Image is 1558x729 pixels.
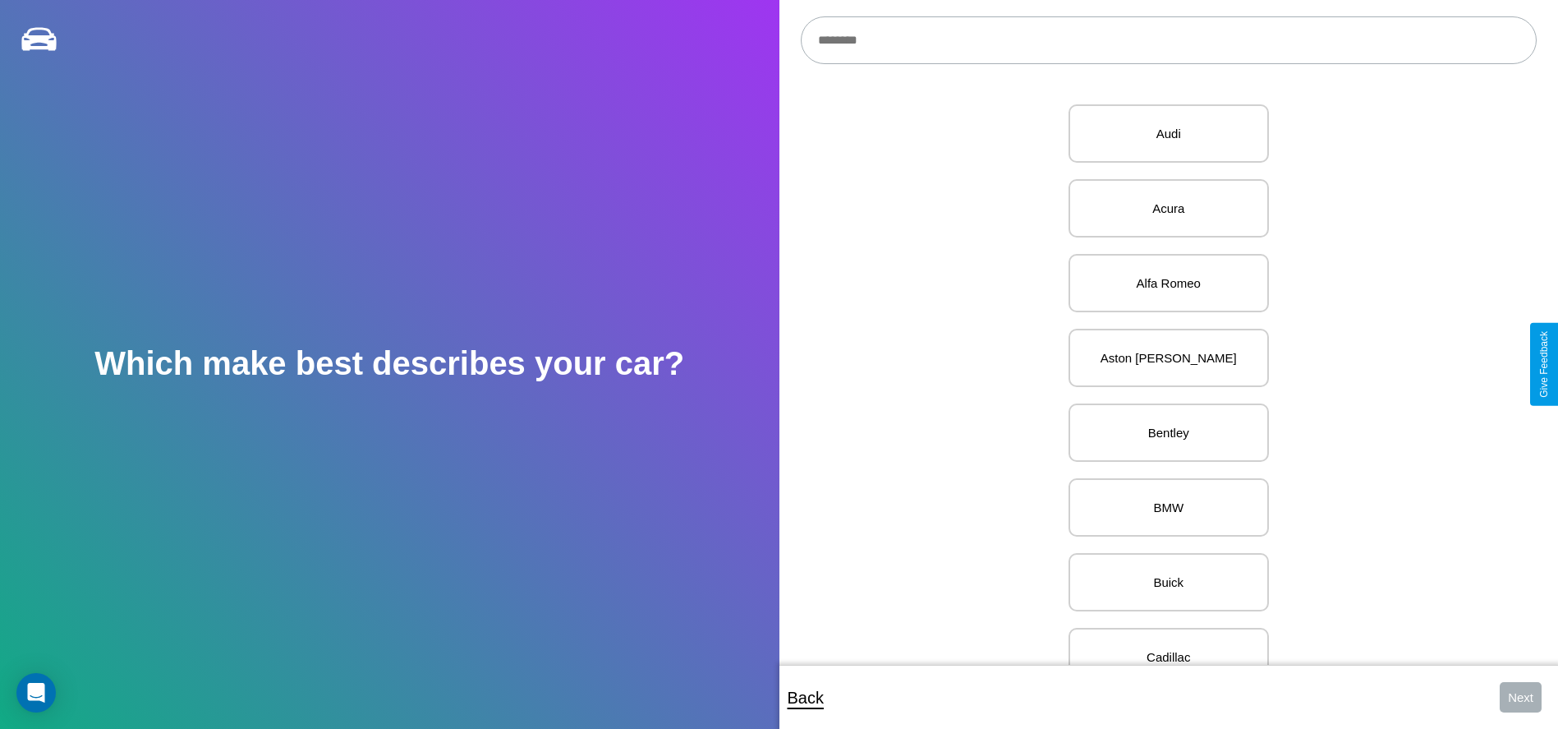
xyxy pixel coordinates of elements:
[1087,422,1251,444] p: Bentley
[16,673,56,713] div: Open Intercom Messenger
[1087,347,1251,369] p: Aston [PERSON_NAME]
[1087,272,1251,294] p: Alfa Romeo
[1538,331,1550,398] div: Give Feedback
[1087,496,1251,519] p: BMW
[1087,197,1251,219] p: Acura
[1500,682,1542,713] button: Next
[1087,646,1251,668] p: Cadillac
[94,345,684,382] h2: Which make best describes your car?
[788,683,824,713] p: Back
[1087,122,1251,145] p: Audi
[1087,571,1251,593] p: Buick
